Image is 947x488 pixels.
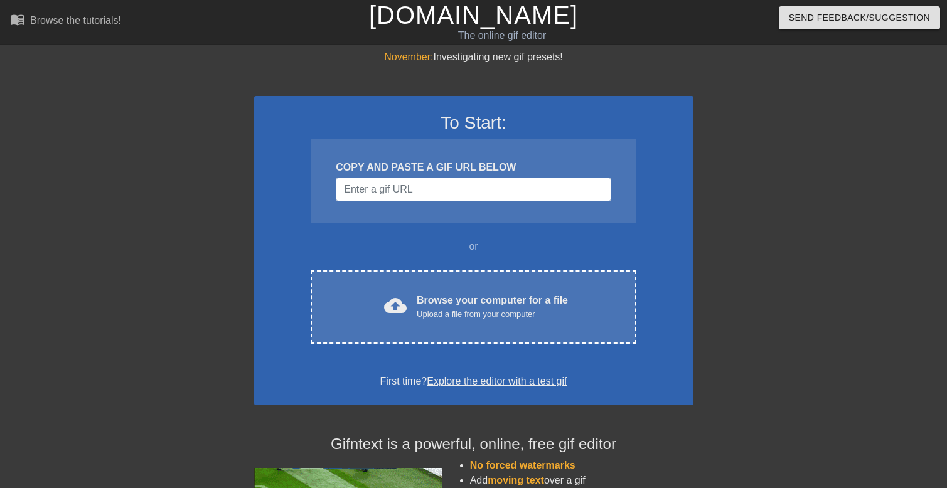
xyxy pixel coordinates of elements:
[470,473,693,488] li: Add over a gif
[254,50,693,65] div: Investigating new gif presets!
[427,376,567,386] a: Explore the editor with a test gif
[417,293,568,321] div: Browse your computer for a file
[417,308,568,321] div: Upload a file from your computer
[254,435,693,454] h4: Gifntext is a powerful, online, free gif editor
[322,28,682,43] div: The online gif editor
[789,10,930,26] span: Send Feedback/Suggestion
[270,112,677,134] h3: To Start:
[10,12,121,31] a: Browse the tutorials!
[369,1,578,29] a: [DOMAIN_NAME]
[336,160,611,175] div: COPY AND PASTE A GIF URL BELOW
[384,294,407,317] span: cloud_upload
[470,460,575,470] span: No forced watermarks
[384,51,433,62] span: November:
[287,239,661,254] div: or
[488,475,544,485] span: moving text
[336,178,611,201] input: Username
[30,15,121,26] div: Browse the tutorials!
[270,374,677,389] div: First time?
[779,6,940,29] button: Send Feedback/Suggestion
[10,12,25,27] span: menu_book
